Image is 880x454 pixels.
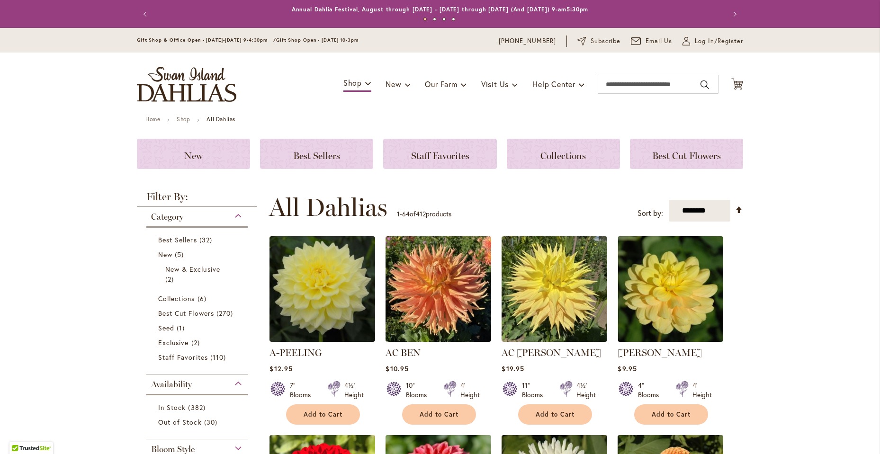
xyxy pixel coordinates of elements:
a: Seed [158,323,238,333]
span: 2 [165,274,176,284]
span: Gift Shop Open - [DATE] 10-3pm [276,37,359,43]
span: Seed [158,323,174,332]
div: 4½' Height [344,381,364,400]
span: In Stock [158,403,186,412]
div: 4' Height [692,381,712,400]
span: Help Center [532,79,575,89]
img: A-Peeling [269,236,375,342]
a: Subscribe [577,36,620,46]
a: AC [PERSON_NAME] [502,347,601,358]
button: Previous [137,5,156,24]
a: Out of Stock 30 [158,417,238,427]
button: 1 of 4 [423,18,427,21]
span: Shop [343,78,362,88]
span: Availability [151,379,192,390]
img: AC BEN [386,236,491,342]
span: 5 [175,249,186,259]
div: 4' Height [460,381,480,400]
a: Home [145,116,160,123]
button: Add to Cart [402,404,476,425]
span: 270 [216,308,235,318]
span: Exclusive [158,338,189,347]
a: AC Jeri [502,335,607,344]
span: 32 [199,235,215,245]
span: 1 [177,323,187,333]
a: Staff Favorites [383,139,496,169]
span: Add to Cart [304,410,342,418]
span: Best Sellers [158,235,197,244]
span: Collections [540,150,586,161]
a: [PHONE_NUMBER] [499,36,556,46]
span: Visit Us [481,79,509,89]
span: Email Us [646,36,673,46]
a: store logo [137,67,236,102]
a: Best Cut Flowers [630,139,743,169]
span: $10.95 [386,364,408,373]
span: $9.95 [618,364,637,373]
span: Category [151,212,183,222]
span: Subscribe [591,36,620,46]
span: New [158,250,172,259]
a: Best Sellers [260,139,373,169]
span: 382 [188,402,207,412]
img: AC Jeri [502,236,607,342]
button: 4 of 4 [452,18,455,21]
button: Add to Cart [518,404,592,425]
span: Our Farm [425,79,457,89]
span: $19.95 [502,364,524,373]
span: New [184,150,203,161]
a: Annual Dahlia Festival, August through [DATE] - [DATE] through [DATE] (And [DATE]) 9-am5:30pm [292,6,589,13]
span: Out of Stock [158,418,202,427]
span: Staff Favorites [411,150,469,161]
span: New & Exclusive [165,265,220,274]
span: New [386,79,401,89]
div: 7" Blooms [290,381,316,400]
a: A-Peeling [269,335,375,344]
p: - of products [397,206,451,222]
a: In Stock 382 [158,402,238,412]
a: [PERSON_NAME] [618,347,702,358]
div: 4½' Height [576,381,596,400]
span: 412 [416,209,426,218]
span: 1 [397,209,400,218]
a: A-PEELING [269,347,322,358]
a: AHOY MATEY [618,335,723,344]
span: Best Cut Flowers [652,150,721,161]
span: Best Sellers [293,150,340,161]
div: 11" Blooms [522,381,548,400]
span: 64 [402,209,410,218]
a: Email Us [631,36,673,46]
span: 30 [204,417,220,427]
span: $12.95 [269,364,292,373]
a: Best Cut Flowers [158,308,238,318]
span: Collections [158,294,195,303]
a: AC BEN [386,347,421,358]
a: Best Sellers [158,235,238,245]
span: 6 [198,294,209,303]
label: Sort by: [638,205,663,222]
span: Staff Favorites [158,353,208,362]
span: All Dahlias [269,193,387,222]
a: New &amp; Exclusive [165,264,231,284]
img: AHOY MATEY [618,236,723,342]
a: AC BEN [386,335,491,344]
button: Next [724,5,743,24]
button: Add to Cart [634,404,708,425]
span: Best Cut Flowers [158,309,214,318]
button: 3 of 4 [442,18,446,21]
span: Add to Cart [652,410,691,418]
a: Shop [177,116,190,123]
button: Add to Cart [286,404,360,425]
a: New [137,139,250,169]
span: 2 [191,338,202,347]
a: New [158,249,238,259]
div: 4" Blooms [638,381,664,400]
a: Exclusive [158,338,238,347]
strong: Filter By: [137,192,257,207]
span: Add to Cart [536,410,575,418]
span: 110 [210,352,228,362]
span: Gift Shop & Office Open - [DATE]-[DATE] 9-4:30pm / [137,37,276,43]
a: Collections [158,294,238,303]
a: Staff Favorites [158,352,238,362]
span: Log In/Register [695,36,743,46]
